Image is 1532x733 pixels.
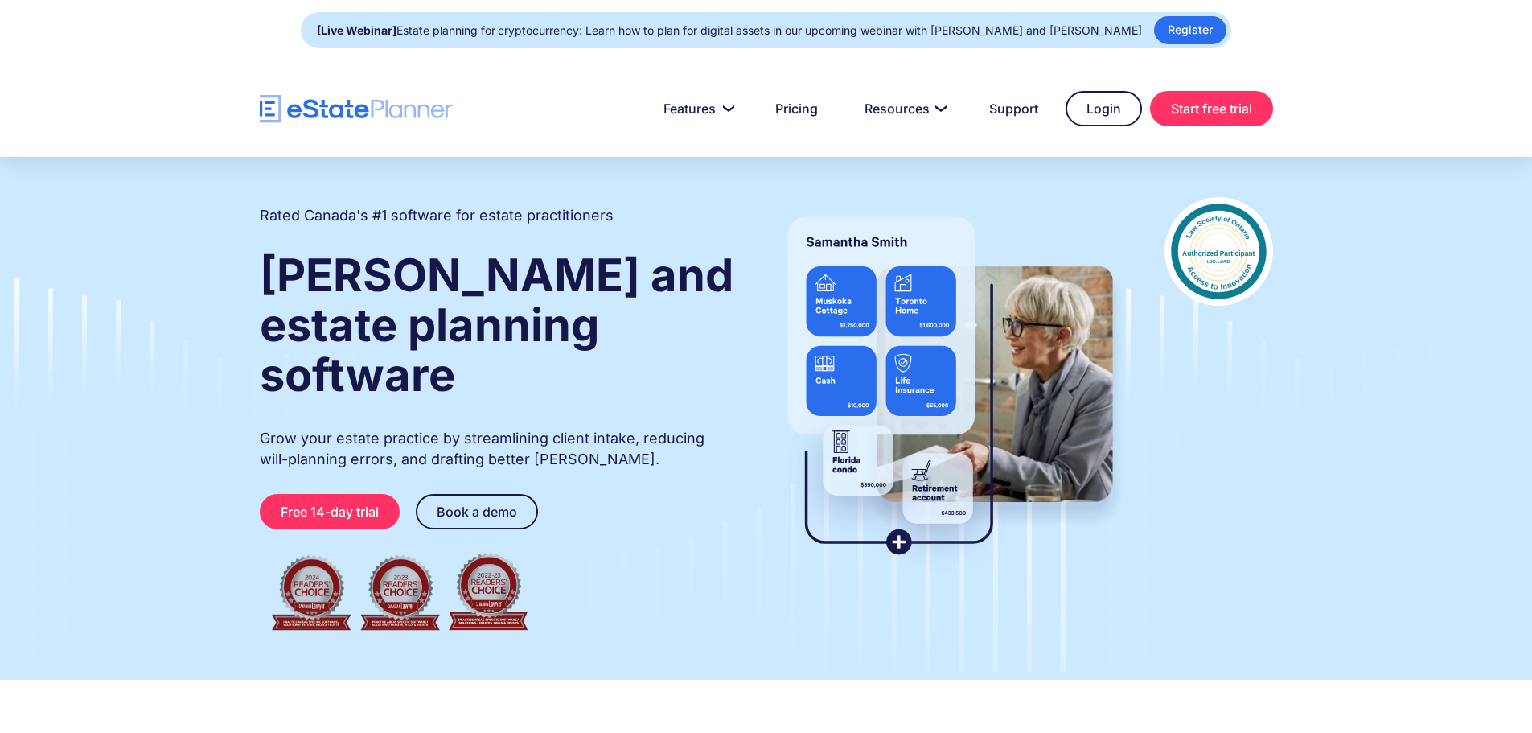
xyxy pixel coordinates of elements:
[260,428,736,470] p: Grow your estate practice by streamlining client intake, reducing will-planning errors, and draft...
[1150,91,1273,126] a: Start free trial
[260,205,614,226] h2: Rated Canada's #1 software for estate practitioners
[845,93,962,125] a: Resources
[644,93,748,125] a: Features
[416,494,538,529] a: Book a demo
[317,23,396,37] strong: [Live Webinar]
[970,93,1058,125] a: Support
[1066,91,1142,126] a: Login
[260,494,400,529] a: Free 14-day trial
[1154,16,1226,44] a: Register
[260,95,453,123] a: home
[756,93,837,125] a: Pricing
[768,197,1132,575] img: estate planner showing wills to their clients, using eState Planner, a leading estate planning so...
[260,248,733,402] strong: [PERSON_NAME] and estate planning software
[317,19,1142,42] div: Estate planning for cryptocurrency: Learn how to plan for digital assets in our upcoming webinar ...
